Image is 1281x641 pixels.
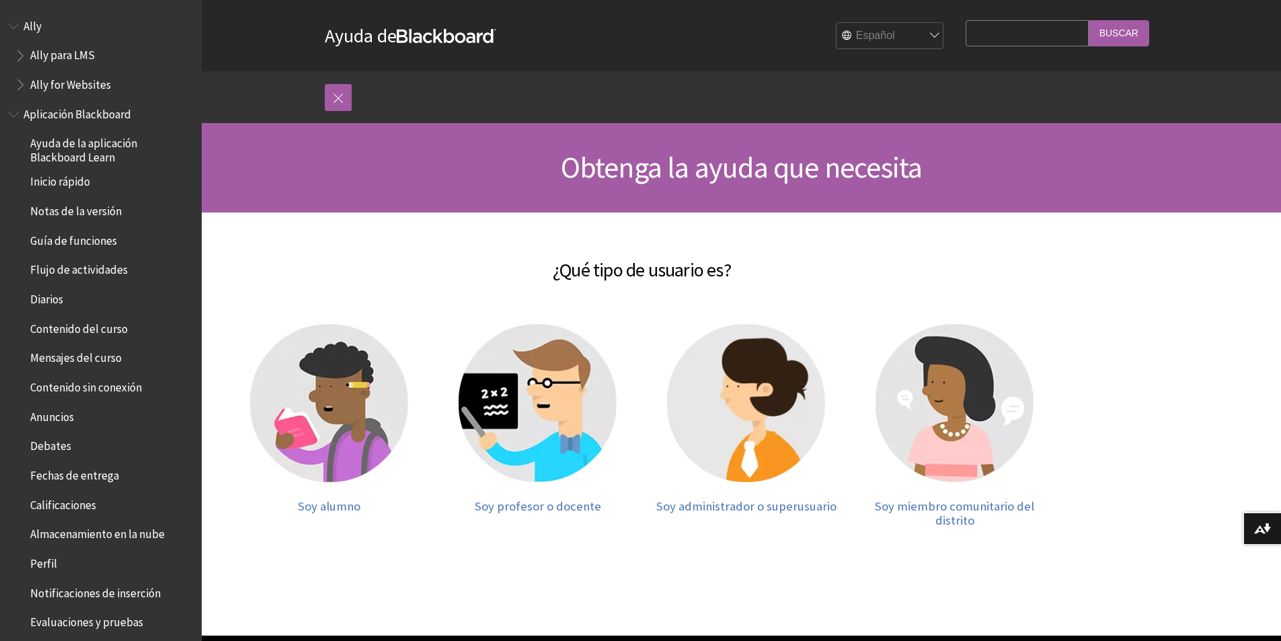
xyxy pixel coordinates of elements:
span: Aplicación Blackboard [24,103,131,121]
span: Flujo de actividades [30,259,128,277]
nav: Book outline for Anthology Ally Help [8,15,194,96]
img: Alumno [250,324,408,482]
span: Mensajes del curso [30,347,122,365]
span: Ally [24,15,42,33]
span: Ally for Websites [30,73,111,91]
span: Anuncios [30,406,74,424]
span: Notas de la versión [30,200,122,218]
span: Contenido del curso [30,317,128,336]
span: Soy miembro comunitario del distrito [875,498,1034,529]
a: Miembro comunitario Soy miembro comunitario del distrito [864,324,1046,528]
img: Profesor [459,324,617,482]
span: Evaluaciones y pruebas [30,611,143,630]
span: Ally para LMS [30,44,95,63]
span: Fechas de entrega [30,464,119,482]
a: Profesor Soy profesor o docente [447,324,629,528]
input: Buscar [1089,20,1149,46]
span: Obtenga la ayuda que necesita [561,149,923,186]
span: Diarios [30,288,63,306]
a: Ayuda deBlackboard [325,24,496,48]
span: Almacenamiento en la nube [30,523,165,541]
span: Perfil [30,552,57,570]
span: Soy profesor o docente [475,498,601,514]
span: Soy alumno [298,498,360,514]
span: Calificaciones [30,494,96,512]
a: Alumno Soy alumno [239,324,420,528]
span: Soy administrador o superusuario [656,498,837,514]
img: Miembro comunitario [876,324,1034,482]
span: Debates [30,435,71,453]
img: Administrador [667,324,825,482]
a: Administrador Soy administrador o superusuario [656,324,837,528]
span: Contenido sin conexión [30,376,142,394]
strong: Blackboard [397,29,496,43]
span: Inicio rápido [30,171,90,189]
span: Guía de funciones [30,229,117,248]
select: Site Language Selector [837,23,944,50]
span: Ayuda de la aplicación Blackboard Learn [30,133,192,164]
span: Notificaciones de inserción [30,582,161,600]
h2: ¿Qué tipo de usuario es? [225,239,1059,284]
